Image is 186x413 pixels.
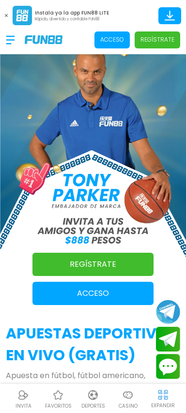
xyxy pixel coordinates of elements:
[52,389,64,401] img: Casino Favoritos
[41,388,76,410] a: Casino FavoritosCasino Favoritosfavoritos
[119,402,138,410] p: Casino
[110,388,145,410] a: CasinoCasinoCasino
[15,402,31,410] p: INVITA
[81,402,105,410] p: Deportes
[45,402,72,410] p: favoritos
[157,389,169,401] img: hide
[87,389,99,401] img: Deportes
[76,388,110,410] a: DeportesDeportesDeportes
[6,388,41,410] a: ReferralReferralINVITA
[122,389,134,401] img: Casino
[151,402,175,409] p: EXPANDIR
[17,389,29,401] img: Referral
